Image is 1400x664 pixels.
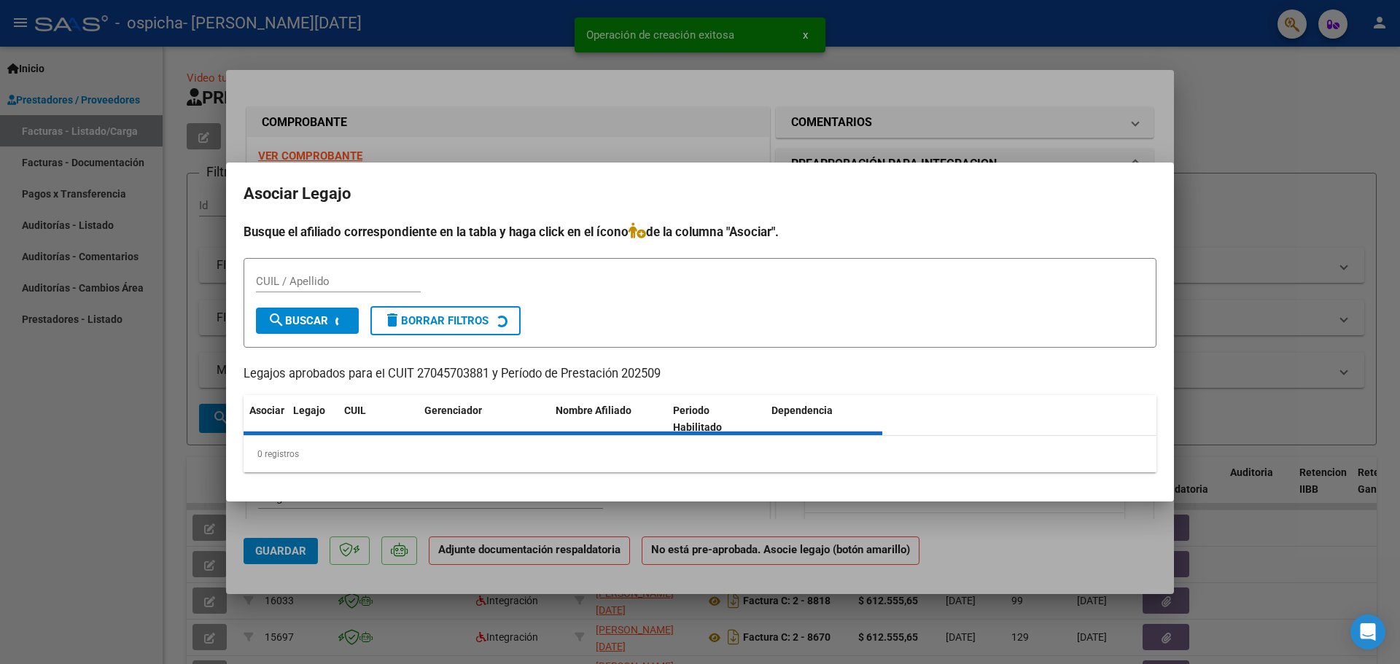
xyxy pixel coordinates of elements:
button: Borrar Filtros [370,306,521,335]
datatable-header-cell: Dependencia [766,395,883,443]
span: Periodo Habilitado [673,405,722,433]
datatable-header-cell: Legajo [287,395,338,443]
datatable-header-cell: Gerenciador [419,395,550,443]
mat-icon: search [268,311,285,329]
datatable-header-cell: Periodo Habilitado [667,395,766,443]
datatable-header-cell: Nombre Afiliado [550,395,667,443]
span: Nombre Afiliado [556,405,631,416]
div: Open Intercom Messenger [1350,614,1385,649]
span: CUIL [344,405,366,416]
h4: Busque el afiliado correspondiente en la tabla y haga click en el ícono de la columna "Asociar". [244,222,1156,241]
h2: Asociar Legajo [244,180,1156,208]
span: Legajo [293,405,325,416]
datatable-header-cell: CUIL [338,395,419,443]
span: Buscar [268,314,328,327]
span: Gerenciador [424,405,482,416]
div: 0 registros [244,436,1156,472]
span: Asociar [249,405,284,416]
button: Buscar [256,308,359,334]
datatable-header-cell: Asociar [244,395,287,443]
p: Legajos aprobados para el CUIT 27045703881 y Período de Prestación 202509 [244,365,1156,383]
mat-icon: delete [384,311,401,329]
span: Borrar Filtros [384,314,489,327]
span: Dependencia [771,405,833,416]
